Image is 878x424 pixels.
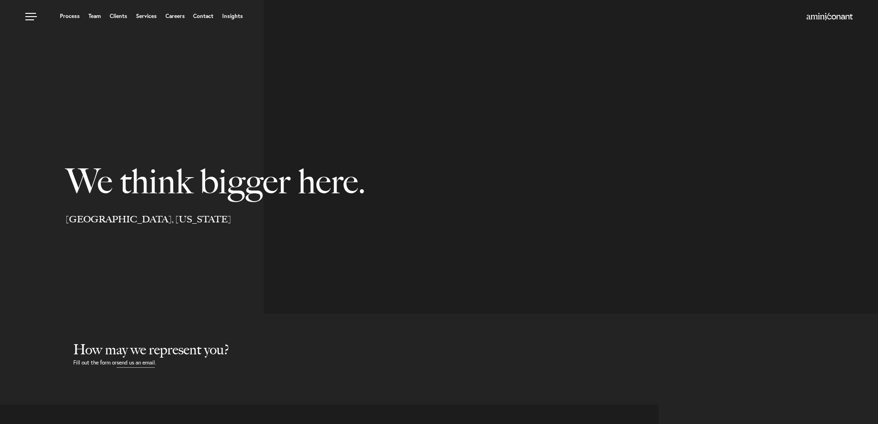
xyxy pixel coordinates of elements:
[88,13,101,19] a: Team
[117,358,155,368] a: send us an email
[60,13,80,19] a: Process
[222,13,243,19] a: Insights
[165,13,185,19] a: Careers
[136,13,157,19] a: Services
[110,13,127,19] a: Clients
[73,358,878,368] p: Fill out the form or .
[807,13,853,20] img: Amini & Conant
[73,341,878,358] h2: How may we represent you?
[193,13,213,19] a: Contact
[807,13,853,21] a: Home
